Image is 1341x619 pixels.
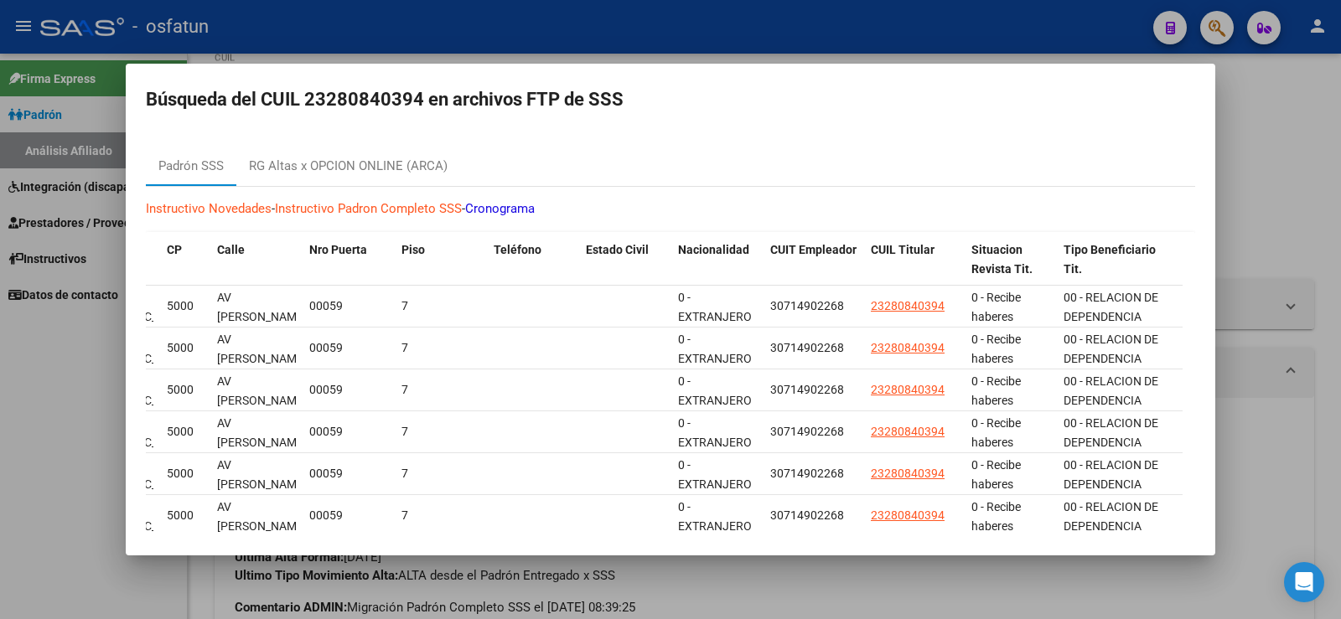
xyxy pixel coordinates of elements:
div: Padrón SSS [158,157,224,176]
div: 7 [401,422,480,441]
span: 00 - RELACION DE DEPENDENCIA [1064,500,1158,533]
a: Instructivo Novedades [146,201,272,216]
span: Piso [401,243,425,256]
span: 0 - Recibe haberes regularmente [971,416,1041,468]
div: 5000 [167,338,204,358]
div: 30714902268 [770,297,844,316]
div: Open Intercom Messenger [1284,562,1324,602]
div: 30714902268 [770,422,844,441]
div: 30714902268 [770,464,844,483]
span: Tipo Beneficiario Tit. [1064,243,1156,276]
span: 23280840394 [871,383,945,396]
div: 5000 [167,380,204,400]
datatable-header-cell: Teléfono [487,232,579,287]
div: AV [PERSON_NAME] [217,414,296,449]
datatable-header-cell: Calle [210,232,303,287]
span: 00 - RELACION DE DEPENDENCIA [1064,458,1158,491]
span: 00 - RELACION DE DEPENDENCIA [1064,333,1158,365]
div: 00059 [309,297,388,316]
a: Instructivo Padron Completo SSS [275,201,462,216]
div: 30714902268 [770,338,844,358]
div: 7 [401,297,480,316]
span: CP [167,243,182,256]
div: 00059 [309,338,388,358]
p: - - [146,199,1195,219]
div: 30714902268 [770,506,844,525]
h2: Búsqueda del CUIL 23280840394 en archivos FTP de SSS [146,84,1195,116]
span: 0 - Recibe haberes regularmente [971,458,1041,510]
span: 00 - RELACION DE DEPENDENCIA [1064,416,1158,449]
div: 00059 [309,506,388,525]
span: 23280840394 [871,341,945,354]
span: Nacionalidad [678,243,749,256]
span: 23280840394 [871,425,945,438]
div: 5000 [167,506,204,525]
div: 5000 [167,297,204,316]
div: 00059 [309,464,388,483]
span: 0 - EXTRANJERO DESCONOCIDO [678,500,759,552]
span: 00 - RELACION DE DEPENDENCIA [1064,374,1158,407]
span: 0 - EXTRANJERO DESCONOCIDO [678,416,759,468]
span: 0 - Recibe haberes regularmente [971,500,1041,552]
div: 30714902268 [770,380,844,400]
span: CUIT Empleador [770,243,857,256]
span: 23280840394 [871,299,945,312]
span: 0 - EXTRANJERO DESCONOCIDO [678,291,759,343]
div: AV [PERSON_NAME] [217,288,296,323]
span: Situacion Revista Tit. [971,243,1033,276]
div: 00059 [309,422,388,441]
span: Estado Civil [586,243,649,256]
span: 0 - EXTRANJERO DESCONOCIDO [678,374,759,426]
div: AV [PERSON_NAME] [217,498,296,533]
datatable-header-cell: Estado Civil [579,232,671,287]
span: 23280840394 [871,508,945,522]
div: RG Altas x OPCION ONLINE (ARCA) [249,157,448,176]
datatable-header-cell: Tipo Beneficiario Tit. [1057,232,1183,287]
div: AV [PERSON_NAME] [217,456,296,491]
div: 7 [401,338,480,358]
span: 0 - Recibe haberes regularmente [971,374,1041,426]
datatable-header-cell: Situacion Revista Tit. [965,232,1057,287]
div: 00059 [309,380,388,400]
div: 7 [401,506,480,525]
span: Calle [217,243,245,256]
datatable-header-cell: Nacionalidad [671,232,764,287]
datatable-header-cell: CUIT Empleador [764,232,864,287]
div: AV [PERSON_NAME] [217,372,296,407]
div: 7 [401,464,480,483]
span: 00 - RELACION DE DEPENDENCIA [1064,291,1158,323]
span: Nro Puerta [309,243,367,256]
span: 0 - EXTRANJERO DESCONOCIDO [678,458,759,510]
span: 0 - EXTRANJERO DESCONOCIDO [678,333,759,384]
div: 7 [401,380,480,400]
datatable-header-cell: Piso [395,232,487,287]
div: 5000 [167,464,204,483]
span: 0 - Recibe haberes regularmente [971,333,1041,384]
datatable-header-cell: CUIL Titular [864,232,965,287]
span: 23280840394 [871,467,945,480]
div: AV [PERSON_NAME] [217,330,296,365]
span: CUIL Titular [871,243,935,256]
span: Teléfono [494,243,541,256]
div: 5000 [167,422,204,441]
a: Cronograma [465,201,535,216]
span: 0 - Recibe haberes regularmente [971,291,1041,343]
datatable-header-cell: CP [160,232,210,287]
datatable-header-cell: Nro Puerta [303,232,395,287]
